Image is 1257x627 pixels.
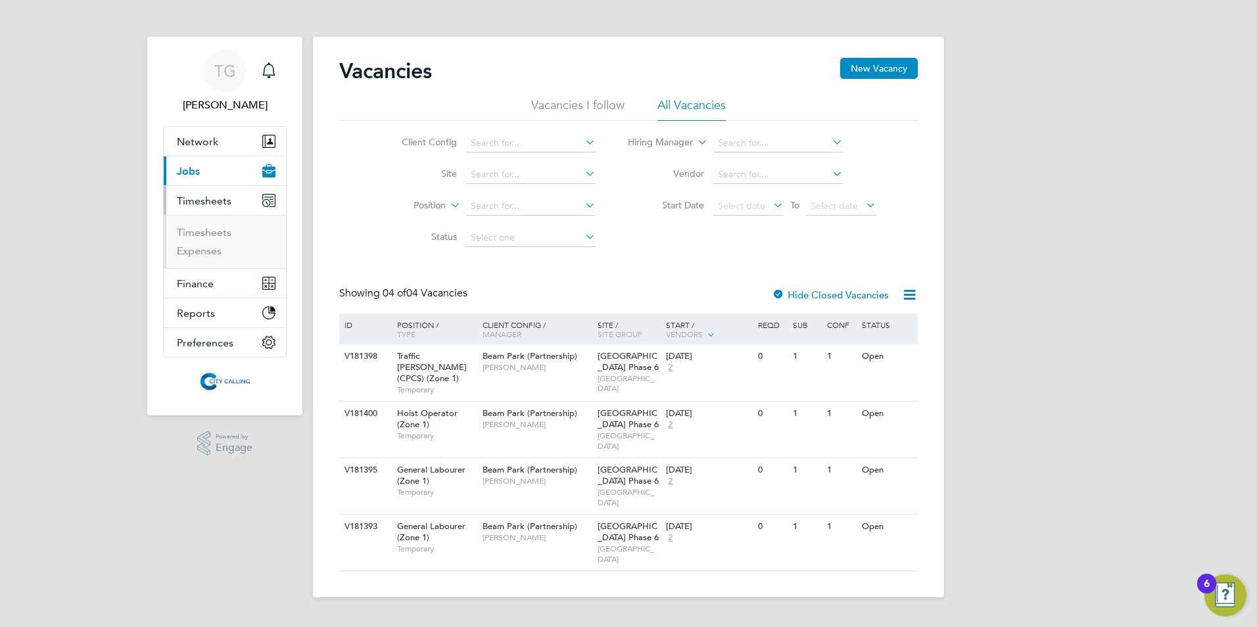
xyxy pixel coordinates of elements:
[666,476,675,487] span: 2
[214,62,236,80] span: TG
[466,166,596,184] input: Search for...
[479,313,594,345] div: Client Config /
[786,197,803,214] span: To
[397,384,476,395] span: Temporary
[617,136,693,149] label: Hiring Manager
[341,515,387,539] div: V181393
[598,373,660,394] span: [GEOGRAPHIC_DATA]
[859,515,916,539] div: Open
[383,287,406,300] span: 04 of
[483,476,591,486] span: [PERSON_NAME]
[483,350,577,361] span: Beam Park (Partnership)
[164,298,286,327] button: Reports
[666,532,675,544] span: 2
[164,215,286,268] div: Timesheets
[164,269,286,298] button: Finance
[824,515,858,539] div: 1
[824,313,858,336] div: Conf
[177,195,231,207] span: Timesheets
[666,521,751,532] div: [DATE]
[397,329,415,339] span: Type
[755,515,789,539] div: 0
[790,313,824,336] div: Sub
[811,200,858,212] span: Select date
[341,313,387,336] div: ID
[397,430,476,441] span: Temporary
[163,50,287,113] a: TG[PERSON_NAME]
[383,287,467,300] span: 04 Vacancies
[598,407,659,430] span: [GEOGRAPHIC_DATA] Phase 6
[341,402,387,426] div: V181400
[824,344,858,369] div: 1
[483,407,577,419] span: Beam Park (Partnership)
[164,156,286,185] button: Jobs
[164,186,286,215] button: Timesheets
[755,344,789,369] div: 0
[397,487,476,498] span: Temporary
[598,487,660,507] span: [GEOGRAPHIC_DATA]
[381,168,457,179] label: Site
[483,329,521,339] span: Manager
[397,521,465,543] span: General Labourer (Zone 1)
[790,515,824,539] div: 1
[628,168,704,179] label: Vendor
[663,313,755,346] div: Start /
[598,430,660,451] span: [GEOGRAPHIC_DATA]
[666,351,751,362] div: [DATE]
[666,408,751,419] div: [DATE]
[859,402,916,426] div: Open
[341,458,387,482] div: V181395
[381,231,457,243] label: Status
[859,458,916,482] div: Open
[666,419,675,430] span: 2
[466,134,596,152] input: Search for...
[177,226,231,239] a: Timesheets
[790,344,824,369] div: 1
[177,135,218,148] span: Network
[594,313,663,345] div: Site /
[397,350,467,384] span: Traffic [PERSON_NAME] (CPCS) (Zone 1)
[397,407,458,430] span: Hoist Operator (Zone 1)
[387,313,479,345] div: Position /
[197,431,253,456] a: Powered byEngage
[164,127,286,156] button: Network
[339,58,432,84] h2: Vacancies
[657,97,726,121] li: All Vacancies
[713,166,843,184] input: Search for...
[598,350,659,373] span: [GEOGRAPHIC_DATA] Phase 6
[397,464,465,486] span: General Labourer (Zone 1)
[531,97,625,121] li: Vacancies I follow
[1204,574,1246,616] button: Open Resource Center, 6 new notifications
[840,58,918,79] button: New Vacancy
[147,37,302,415] nav: Main navigation
[598,464,659,486] span: [GEOGRAPHIC_DATA] Phase 6
[483,464,577,475] span: Beam Park (Partnership)
[859,313,916,336] div: Status
[197,371,253,392] img: citycalling-logo-retina.png
[598,521,659,543] span: [GEOGRAPHIC_DATA] Phase 6
[341,344,387,369] div: V181398
[381,136,457,148] label: Client Config
[177,244,222,257] a: Expenses
[483,532,591,543] span: [PERSON_NAME]
[859,344,916,369] div: Open
[755,313,789,336] div: Reqd
[177,165,200,177] span: Jobs
[164,328,286,357] button: Preferences
[666,465,751,476] div: [DATE]
[772,289,889,301] label: Hide Closed Vacancies
[790,458,824,482] div: 1
[216,442,252,453] span: Engage
[483,362,591,373] span: [PERSON_NAME]
[339,287,470,300] div: Showing
[824,402,858,426] div: 1
[466,197,596,216] input: Search for...
[713,134,843,152] input: Search for...
[628,199,704,211] label: Start Date
[370,199,446,212] label: Position
[466,229,596,247] input: Select one
[177,307,215,319] span: Reports
[483,419,591,430] span: [PERSON_NAME]
[163,97,287,113] span: Toby Gibbs
[177,337,233,349] span: Preferences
